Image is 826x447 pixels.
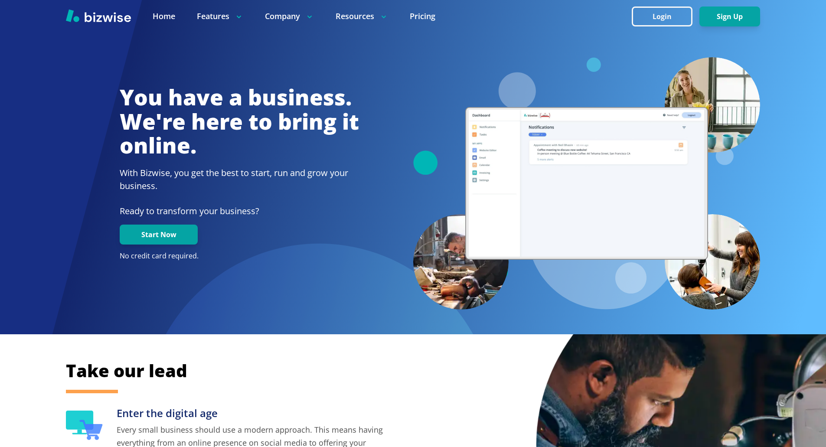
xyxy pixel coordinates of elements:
a: Sign Up [699,13,760,21]
img: Bizwise Logo [66,9,131,22]
p: Resources [336,11,388,22]
button: Start Now [120,225,198,245]
button: Sign Up [699,7,760,26]
a: Pricing [410,11,435,22]
p: No credit card required. [120,251,359,261]
button: Login [632,7,692,26]
h3: Enter the digital age [117,406,391,421]
img: Enter the digital age Icon [66,411,103,440]
h2: With Bizwise, you get the best to start, run and grow your business. [120,166,359,193]
p: Features [197,11,243,22]
h2: Take our lead [66,359,716,382]
p: Company [265,11,314,22]
h1: You have a business. We're here to bring it online. [120,85,359,158]
p: Ready to transform your business? [120,205,359,218]
a: Start Now [120,231,198,239]
a: Login [632,13,699,21]
a: Home [153,11,175,22]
